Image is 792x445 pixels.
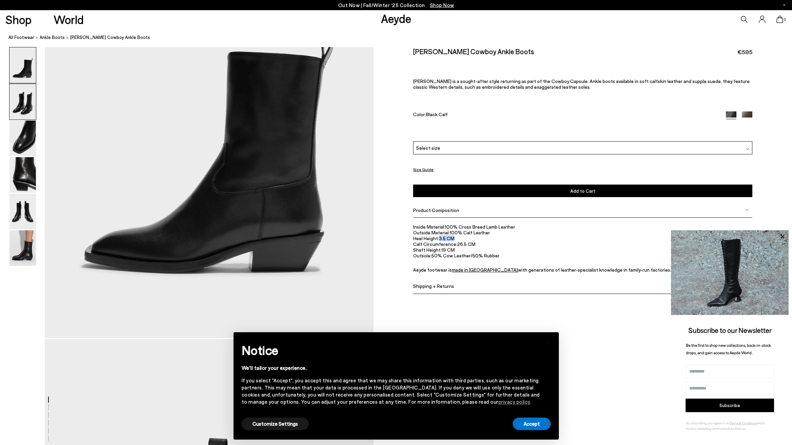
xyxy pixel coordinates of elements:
[242,418,309,430] button: Customize Settings
[413,283,454,289] span: Shipping + Returns
[413,165,433,174] button: Size Guide
[413,253,752,258] li: 50% Cow Leather/50% Rubber
[513,418,551,430] button: Accept
[242,364,540,372] div: We'll tailor your experience.
[413,267,752,273] p: Aeyde footwear is with generations of leather-specialist knowledge in family-run factories.
[416,144,440,151] span: Select size
[688,326,772,334] span: Subscribe to our Newsletter
[338,1,454,9] p: Out Now | Fall/Winter ‘25 Collection
[413,235,439,241] span: Heel Height:
[413,241,457,247] span: Calf Circumference:
[413,230,450,235] span: Outside Material:
[730,421,756,425] a: Terms & Conditions
[40,34,65,41] a: ankle boots
[413,253,431,258] span: Outsole:
[9,157,36,193] img: Luis Leather Cowboy Ankle Boots - Image 4
[413,78,752,90] p: [PERSON_NAME] is a sought-after style returning as part of the Cowboy Capsule. Ankle boots availa...
[5,14,32,25] a: Shop
[686,399,774,412] button: Subscribe
[776,16,783,23] a: 0
[8,34,34,41] a: All Footwear
[745,208,749,212] img: svg%3E
[54,14,84,25] a: World
[413,241,752,247] li: 26.5 CM
[413,235,752,241] li: 3.5 CM
[242,341,540,359] h2: Notice
[9,194,36,229] img: Luis Leather Cowboy Ankle Boots - Image 5
[546,337,550,347] span: ×
[686,343,771,355] span: Be the first to shop new collections, back-in-stock drops, and gain access to Aeyde World.
[242,377,540,405] div: If you select "Accept", you accept this and agree that we may share this information with third p...
[452,267,518,273] a: made in [GEOGRAPHIC_DATA]
[737,48,752,56] span: €595
[686,421,730,425] span: By subscribing, you agree to our
[9,47,36,83] img: Luis Leather Cowboy Ankle Boots - Image 1
[413,224,445,230] span: Inside Material:
[570,188,595,194] span: Add to Cart
[413,230,752,235] li: 100% Calf Leather
[40,35,65,40] span: ankle boots
[783,18,787,21] span: 0
[381,11,411,25] a: Aeyde
[413,185,752,197] button: Add to Cart
[413,224,752,230] li: 100% Cross Breed Lamb Leather
[426,111,448,117] span: Black Calf
[430,2,454,8] span: Navigate to /collections/new-in
[413,207,459,213] span: Product Composition
[413,247,442,253] span: Shaft Height:
[540,334,556,351] button: Close this notice
[9,230,36,266] img: Luis Leather Cowboy Ankle Boots - Image 6
[413,247,752,253] li: 19 CM
[671,230,789,315] img: 2a6287a1333c9a56320fd6e7b3c4a9a9.jpg
[746,147,749,151] img: svg%3E
[413,111,715,119] div: Color:
[9,121,36,156] img: Luis Leather Cowboy Ankle Boots - Image 3
[413,47,534,56] h2: [PERSON_NAME] Cowboy Ankle Boots
[9,84,36,120] img: Luis Leather Cowboy Ankle Boots - Image 2
[499,399,530,405] a: privacy policy
[8,28,792,47] nav: breadcrumb
[70,34,150,41] span: [PERSON_NAME] Cowboy Ankle Boots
